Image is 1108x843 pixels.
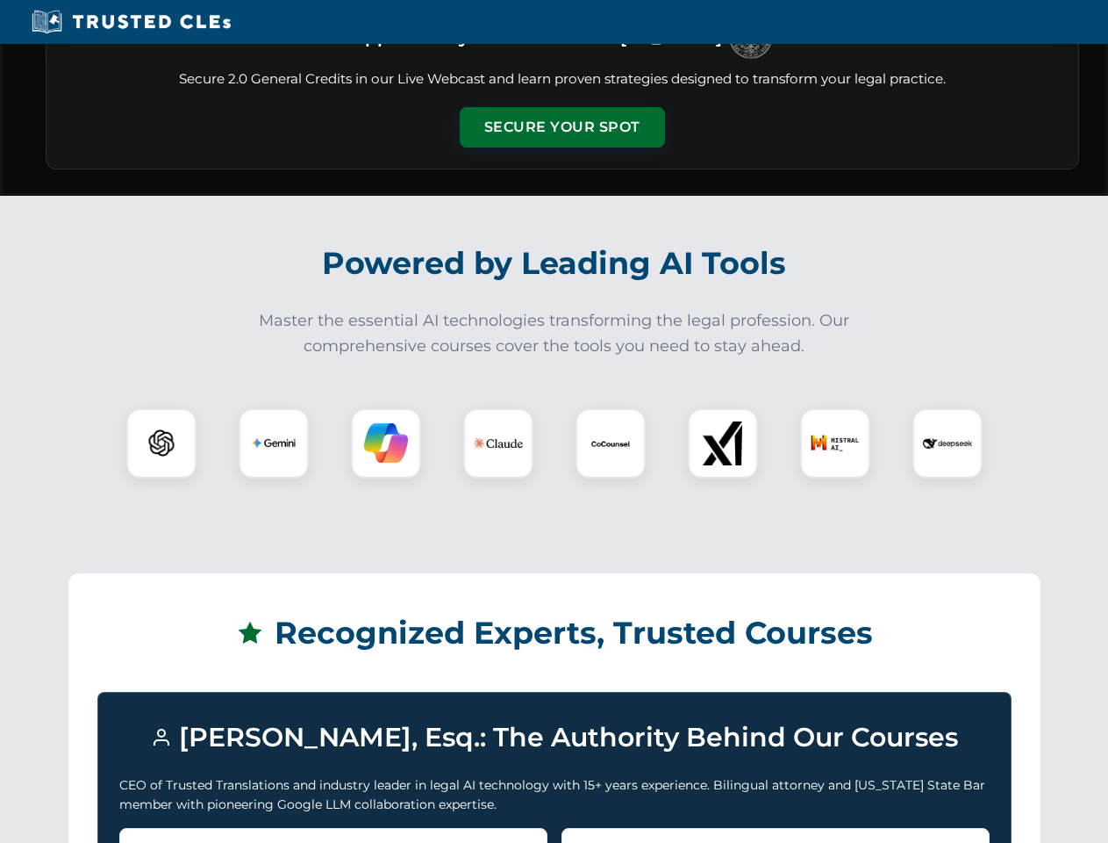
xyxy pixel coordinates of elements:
[474,419,523,468] img: Claude Logo
[575,408,646,479] div: CoCounsel
[800,408,870,479] div: Mistral AI
[68,69,1057,90] p: Secure 2.0 General Credits in our Live Webcast and learn proven strategies designed to transform ...
[701,421,745,465] img: xAI Logo
[126,408,197,479] div: ChatGPT
[119,714,990,761] h3: [PERSON_NAME], Esq.: The Authority Behind Our Courses
[811,419,860,468] img: Mistral AI Logo
[912,408,983,479] div: DeepSeek
[460,107,665,148] button: Secure Your Spot
[119,775,990,815] p: CEO of Trusted Translations and industry leader in legal AI technology with 15+ years experience....
[136,418,187,469] img: ChatGPT Logo
[68,233,1040,294] h2: Powered by Leading AI Tools
[688,408,758,479] div: xAI
[589,421,633,465] img: CoCounsel Logo
[239,408,309,479] div: Gemini
[26,9,236,35] img: Trusted CLEs
[247,308,861,359] p: Master the essential AI technologies transforming the legal profession. Our comprehensive courses...
[364,421,408,465] img: Copilot Logo
[463,408,533,479] div: Claude
[923,419,972,468] img: DeepSeek Logo
[97,602,1011,664] h2: Recognized Experts, Trusted Courses
[351,408,421,479] div: Copilot
[252,421,296,465] img: Gemini Logo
